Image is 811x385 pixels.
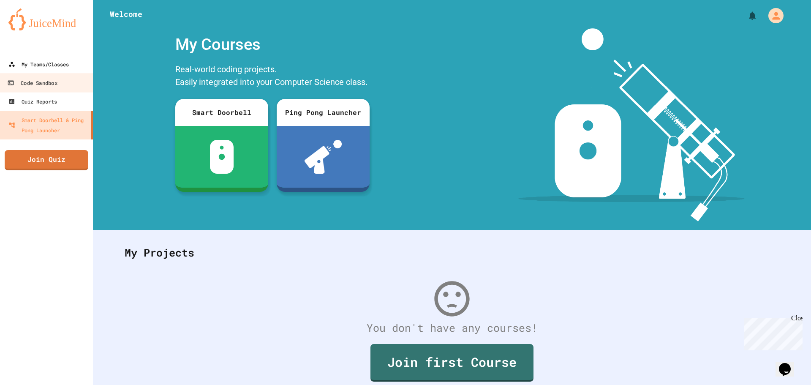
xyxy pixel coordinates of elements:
[759,6,786,25] div: My Account
[8,8,84,30] img: logo-orange.svg
[5,150,88,170] a: Join Quiz
[3,3,58,54] div: Chat with us now!Close
[116,320,788,336] div: You don't have any courses!
[171,28,374,61] div: My Courses
[8,115,88,135] div: Smart Doorbell & Ping Pong Launcher
[8,59,69,69] div: My Teams/Classes
[171,61,374,93] div: Real-world coding projects. Easily integrated into your Computer Science class.
[776,351,803,377] iframe: chat widget
[518,28,745,221] img: banner-image-my-projects.png
[732,8,759,23] div: My Notifications
[7,78,57,88] div: Code Sandbox
[741,314,803,350] iframe: chat widget
[116,236,788,269] div: My Projects
[175,99,268,126] div: Smart Doorbell
[277,99,370,126] div: Ping Pong Launcher
[8,96,57,106] div: Quiz Reports
[305,140,342,174] img: ppl-with-ball.png
[210,140,234,174] img: sdb-white.svg
[370,344,533,382] a: Join first Course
